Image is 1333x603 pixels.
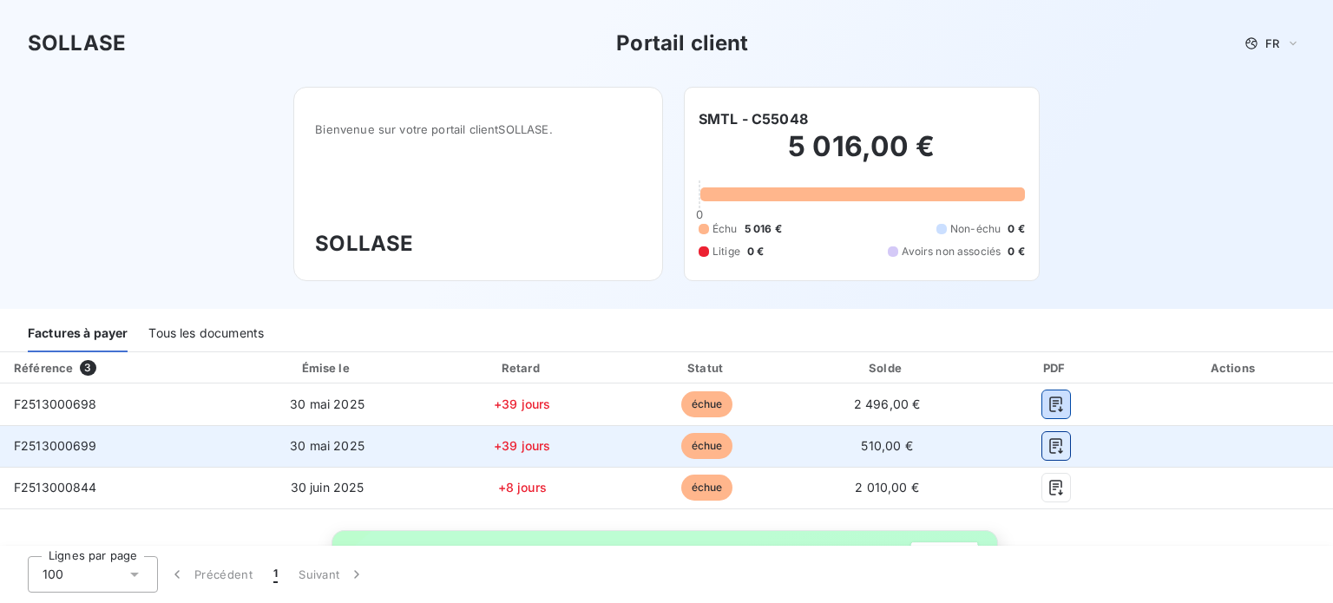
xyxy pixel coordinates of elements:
div: Tous les documents [148,316,264,352]
span: échue [681,391,733,417]
h6: SMTL - C55048 [699,108,808,129]
h3: SOLLASE [28,28,126,59]
span: Non-échu [950,221,1001,237]
h2: 5 016,00 € [699,129,1025,181]
span: F2513000699 [14,438,97,453]
button: Suivant [288,556,376,593]
span: 2 010,00 € [855,480,919,495]
span: 30 juin 2025 [291,480,364,495]
span: 0 € [747,244,764,259]
div: Émise le [229,359,425,377]
span: 510,00 € [861,438,912,453]
span: +39 jours [494,397,550,411]
span: Échu [712,221,738,237]
span: 0 € [1008,244,1024,259]
h3: Portail client [616,28,748,59]
span: FR [1265,36,1279,50]
span: 3 [80,360,95,376]
span: Avoirs non associés [902,244,1001,259]
span: 2 496,00 € [854,397,921,411]
button: Précédent [158,556,263,593]
span: F2513000844 [14,480,97,495]
span: Litige [712,244,740,259]
span: F2513000698 [14,397,97,411]
span: échue [681,433,733,459]
div: Référence [14,361,73,375]
span: échue [681,475,733,501]
span: Bienvenue sur votre portail client SOLLASE . [315,122,641,136]
span: 1 [273,566,278,583]
span: +8 jours [498,480,547,495]
h3: SOLLASE [315,228,641,259]
span: 0 [696,207,703,221]
button: 1 [263,556,288,593]
div: Actions [1139,359,1330,377]
div: PDF [979,359,1132,377]
div: Statut [619,359,794,377]
div: Factures à payer [28,316,128,352]
span: 30 mai 2025 [290,438,364,453]
span: 100 [43,566,63,583]
div: Solde [802,359,973,377]
span: 0 € [1008,221,1024,237]
span: +39 jours [494,438,550,453]
div: Retard [432,359,612,377]
span: 5 016 € [745,221,782,237]
span: 30 mai 2025 [290,397,364,411]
